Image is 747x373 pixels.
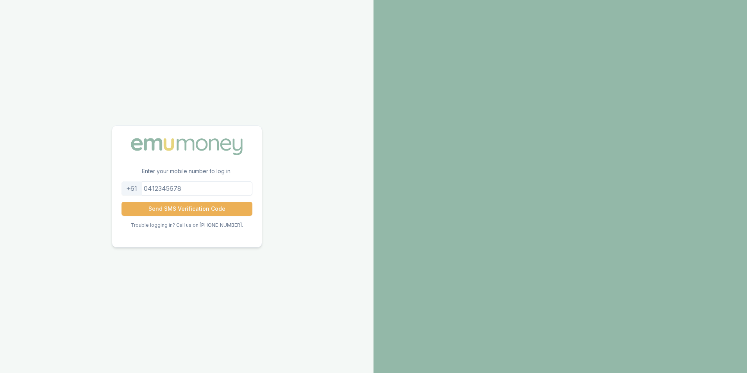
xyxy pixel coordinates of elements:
p: Enter your mobile number to log in. [112,167,262,181]
div: +61 [122,181,142,195]
img: Emu Money [128,135,245,158]
button: Send SMS Verification Code [122,202,252,216]
p: Trouble logging in? Call us on [PHONE_NUMBER]. [131,222,243,228]
input: 0412345678 [122,181,252,195]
